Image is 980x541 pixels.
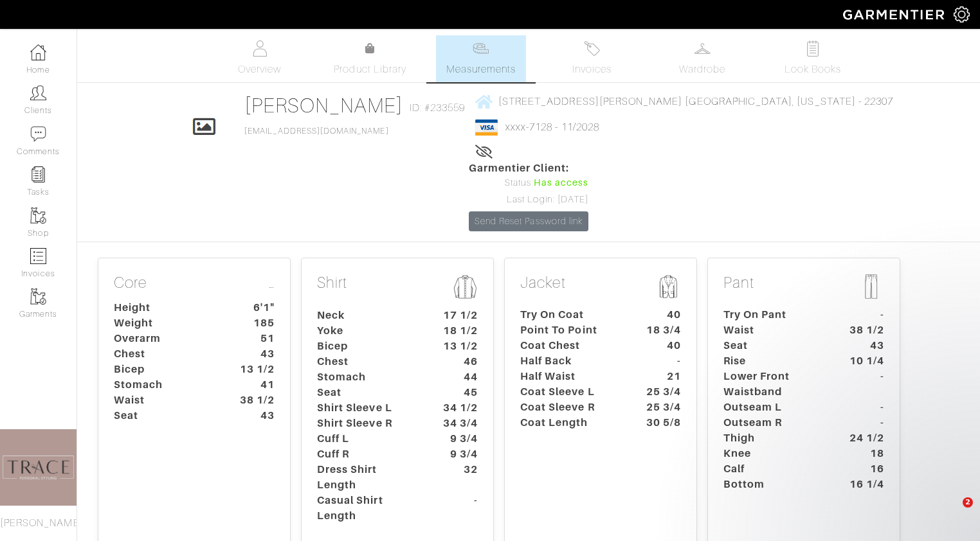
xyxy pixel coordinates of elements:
[714,477,834,492] dt: Bottom
[104,300,224,315] dt: Height
[30,85,46,101] img: clients-icon-6bae9207a08558b7cb47a8932f037763ab4055f8c8b6bfacd5dc20c3e0201464.png
[452,274,478,300] img: msmt-shirt-icon-3af304f0b202ec9cb0a26b9503a50981a6fda5c95ab5ec1cadae0dbe11e5085a.png
[469,211,588,231] a: Send Reset Password link
[657,35,747,82] a: Wardrobe
[104,315,224,331] dt: Weight
[511,384,631,400] dt: Coat Sleeve L
[307,431,428,447] dt: Cuff L
[428,385,487,400] dt: 45
[238,62,281,77] span: Overview
[446,62,516,77] span: Measurements
[511,307,631,323] dt: Try On Coat
[104,408,224,423] dt: Seat
[511,353,631,369] dt: Half Back
[714,338,834,353] dt: Seat
[104,362,224,377] dt: Bicep
[694,40,711,57] img: wardrobe-487a4870c1b7c33e795ec22d11cfc2ed9d08956e64fb3008fe2437562e282088.svg
[475,93,893,109] a: [STREET_ADDRESS][PERSON_NAME] [GEOGRAPHIC_DATA], [US_STATE] - 22307
[30,248,46,264] img: orders-icon-0abe47150d42831381b5fb84f609e132dff9fe21cb692f30cb5eec754e2cba89.png
[714,446,834,461] dt: Knee
[714,461,834,477] dt: Calf
[714,307,834,323] dt: Try On Pant
[215,35,305,82] a: Overview
[834,353,894,369] dt: 10 1/4
[428,416,487,431] dt: 34 3/4
[307,369,428,385] dt: Stomach
[307,308,428,323] dt: Neck
[224,393,284,408] dt: 38 1/2
[498,96,893,107] span: [STREET_ADDRESS][PERSON_NAME] [GEOGRAPHIC_DATA], [US_STATE] - 22307
[631,323,691,338] dt: 18 3/4
[963,497,973,508] span: 2
[936,497,967,528] iframe: Intercom live chat
[714,353,834,369] dt: Rise
[714,369,834,400] dt: Lower Front Waistband
[104,331,224,346] dt: Overarm
[307,400,428,416] dt: Shirt Sleeve L
[475,120,498,136] img: visa-934b35602734be37eb7d5d7e5dbcd2044c359bf20a24dc3361ca3fa54326a8a7.png
[428,369,487,385] dt: 44
[834,323,894,338] dt: 38 1/2
[334,62,406,77] span: Product Library
[511,369,631,384] dt: Half Waist
[520,274,681,302] p: Jacket
[244,94,403,117] a: [PERSON_NAME]
[428,400,487,416] dt: 34 1/2
[723,274,884,302] p: Pant
[572,62,612,77] span: Invoices
[224,346,284,362] dt: 43
[631,369,691,384] dt: 21
[30,166,46,182] img: reminder-icon-8004d30b9f0a5d33ae49ab947aed9ed385cf756f9e5892f1edd6e32f2345188e.png
[307,416,428,431] dt: Shirt Sleeve R
[104,346,224,362] dt: Chest
[224,331,284,346] dt: 51
[114,274,275,295] p: Core
[307,354,428,369] dt: Chest
[631,400,691,415] dt: 25 3/4
[30,126,46,142] img: comment-icon-a0a6a9ef722e966f86d9cbdc48e553b5cf19dbc54f86b18d962a5391bc8f6eb6.png
[837,3,954,26] img: garmentier-logo-header-white-b43fb05a5012e4ada735d5af1a66efaba907eab6374d6393d1fbf88cb4ef424d.png
[805,40,821,57] img: todo-9ac3debb85659649dc8f770b8b6100bb5dab4b48dedcbae339e5042a72dfd3cc.svg
[834,415,894,430] dt: -
[584,40,600,57] img: orders-27d20c2124de7fd6de4e0e44c1d41de31381a507db9b33961299e4e07d508b8c.svg
[410,100,466,116] span: ID: #233559
[224,300,284,315] dt: 6'1"
[631,384,691,400] dt: 25 3/4
[631,415,691,430] dt: 30 5/8
[631,353,691,369] dt: -
[224,315,284,331] dt: 185
[244,127,388,136] a: [EMAIL_ADDRESS][DOMAIN_NAME]
[428,462,487,493] dt: 32
[269,274,275,292] a: …
[251,40,268,57] img: basicinfo-40fd8af6dae0f16599ec9e87c0ef1c0a1fdea2edbe929e3d69a839185d80c458.svg
[834,369,894,400] dt: -
[428,339,487,354] dt: 13 1/2
[428,431,487,447] dt: 9 3/4
[30,208,46,224] img: garments-icon-b7da505a4dc4fd61783c78ac3ca0ef83fa9d6f193b1c9dc38574b1d14d53ca28.png
[428,493,487,524] dt: -
[307,462,428,493] dt: Dress Shirt Length
[714,400,834,415] dt: Outseam L
[834,338,894,353] dt: 43
[104,377,224,393] dt: Stomach
[428,308,487,323] dt: 17 1/2
[224,408,284,423] dt: 43
[511,400,631,415] dt: Coat Sleeve R
[469,176,588,190] div: Status:
[307,493,428,524] dt: Casual Shirt Length
[469,161,588,176] span: Garmentier Client:
[428,447,487,462] dt: 9 3/4
[224,362,284,377] dt: 13 1/2
[224,377,284,393] dt: 41
[511,415,631,430] dt: Coat Length
[511,338,631,353] dt: Coat Chest
[325,41,415,77] a: Product Library
[104,393,224,408] dt: Waist
[307,447,428,462] dt: Cuff R
[511,323,631,338] dt: Point To Point
[834,400,894,415] dt: -
[473,40,489,57] img: measurements-466bbee1fd09ba9460f595b01e5d73f9e2bff037440d3c8f018324cb6cdf7a4a.svg
[436,35,527,82] a: Measurements
[679,62,725,77] span: Wardrobe
[631,307,691,323] dt: 40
